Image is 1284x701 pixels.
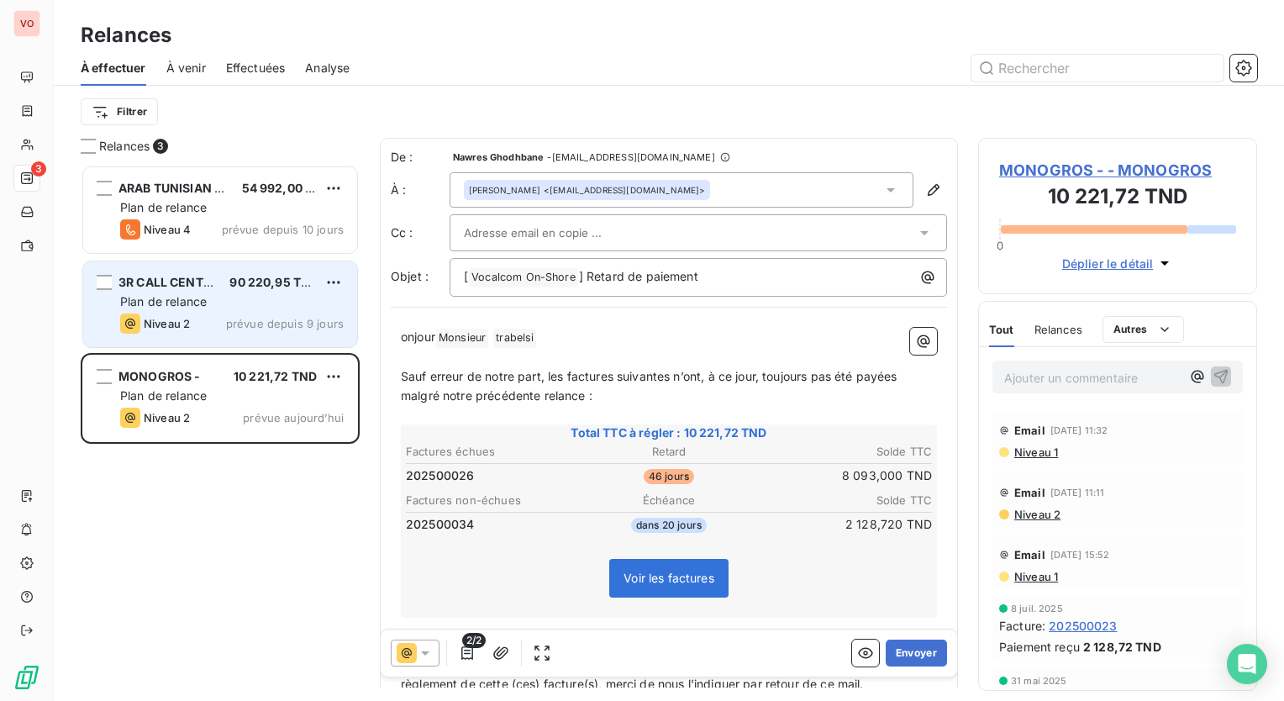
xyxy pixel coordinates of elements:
label: Cc : [391,224,450,241]
span: Effectuées [226,60,286,76]
span: Plan de relance [120,294,207,308]
span: Niveau 1 [1013,570,1058,583]
th: Solde TTC [758,443,933,461]
span: Niveau 2 [144,411,190,424]
span: Objet : [391,269,429,283]
span: Niveau 2 [1013,508,1060,521]
th: Factures non-échues [405,492,580,509]
span: Vocalcom On-Shore [469,268,578,287]
span: [DATE] 11:11 [1050,488,1105,498]
th: Solde TTC [758,492,933,509]
span: [ [464,269,468,283]
div: Open Intercom Messenger [1227,644,1267,684]
span: 3 [31,161,46,177]
span: Plan de relance [120,388,207,403]
span: Niveau 1 [1013,445,1058,459]
span: prévue depuis 9 jours [226,317,344,330]
input: Adresse email en copie ... [464,220,645,245]
div: <[EMAIL_ADDRESS][DOMAIN_NAME]> [469,184,705,196]
span: 3 [153,139,168,154]
span: MONOGROS - [118,369,201,383]
span: Email [1014,486,1045,499]
span: Sauf erreur de notre part, les factures suivantes n’ont, à ce jour, toujours pas été payées malgr... [401,369,901,403]
label: À : [391,182,450,198]
span: 0 [997,239,1003,252]
span: Voir les factures [624,571,714,585]
button: Autres [1102,316,1184,343]
span: 31 mai 2025 [1011,676,1067,686]
td: 8 093,000 TND [758,466,933,485]
span: Paiement reçu [999,638,1080,656]
th: Retard [581,443,756,461]
span: 8 juil. 2025 [1011,603,1063,614]
td: 2 128,720 TND [758,515,933,534]
span: trabelsi [493,329,536,348]
span: 46 jours [644,469,694,484]
span: ARAB TUNISIAN BANK [118,181,249,195]
button: Envoyer [886,640,947,667]
span: De : [391,149,450,166]
span: Nawres Ghodhbane [453,152,544,162]
span: À venir [166,60,206,76]
th: Échéance [581,492,756,509]
span: 202500026 [406,467,474,484]
button: Déplier le détail [1057,254,1179,273]
span: [DATE] 11:32 [1050,425,1108,435]
span: Déplier le détail [1062,255,1154,272]
div: grid [81,165,360,701]
input: Rechercher [971,55,1223,82]
span: [PERSON_NAME] [469,184,540,196]
span: Facture : [999,617,1045,635]
span: Niveau 2 [144,317,190,330]
h3: Relances [81,20,171,50]
span: MONOGROS - - MONOGROS [999,159,1236,182]
span: 2 128,72 TND [1083,638,1161,656]
span: 2/2 [462,633,486,648]
th: Factures échues [405,443,580,461]
span: 54 992,00 TND [242,181,331,195]
span: Email [1014,548,1045,561]
div: VO [13,10,40,37]
span: Relances [1034,323,1082,336]
span: [DATE] 15:52 [1050,550,1110,560]
span: Plan de relance [120,200,207,214]
td: 202500034 [405,515,580,534]
span: Monsieur [436,329,488,348]
span: Relances [99,138,150,155]
span: Email [1014,424,1045,437]
img: Logo LeanPay [13,664,40,691]
span: Tout [989,323,1014,336]
span: À effectuer [81,60,146,76]
span: ] Retard de paiement [579,269,698,283]
span: 10 221,72 TND [234,369,317,383]
button: Filtrer [81,98,158,125]
h3: 10 221,72 TND [999,182,1236,215]
span: 3R CALL CENTER [118,275,218,289]
span: Analyse [305,60,350,76]
span: 90 220,95 TND [229,275,318,289]
span: prévue depuis 10 jours [222,223,344,236]
span: Total TTC à régler : 10 221,72 TND [403,424,934,441]
span: dans 20 jours [631,518,707,533]
span: Niveau 4 [144,223,191,236]
span: prévue aujourd’hui [243,411,344,424]
span: onjour [401,329,435,344]
span: 202500023 [1049,617,1117,635]
span: - [EMAIL_ADDRESS][DOMAIN_NAME] [547,152,714,162]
